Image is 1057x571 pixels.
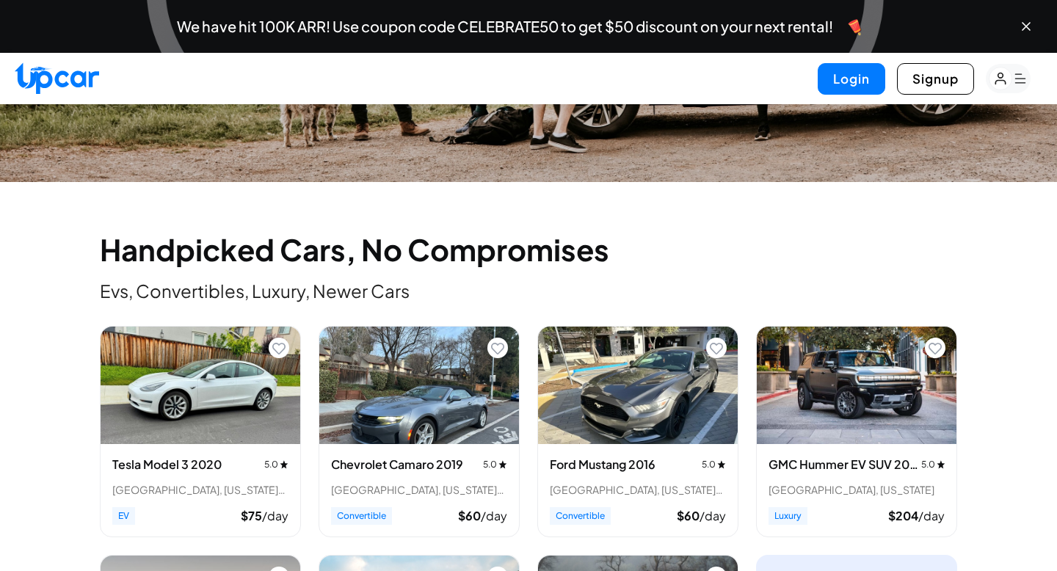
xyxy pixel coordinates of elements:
[769,482,945,497] div: [GEOGRAPHIC_DATA], [US_STATE]
[888,508,918,523] span: $ 204
[458,508,481,523] span: $ 60
[100,326,301,537] div: View details for Tesla Model 3 2020
[925,338,945,358] button: Add to favorites
[702,459,726,470] span: 5.0
[937,460,945,468] img: star
[319,326,520,537] div: View details for Chevrolet Camaro 2019
[538,327,738,444] img: Ford Mustang 2016
[112,456,222,473] h3: Tesla Model 3 2020
[677,508,700,523] span: $ 60
[331,482,507,497] div: [GEOGRAPHIC_DATA], [US_STATE] • 1 trips
[550,482,726,497] div: [GEOGRAPHIC_DATA], [US_STATE] • 3 trips
[100,235,957,264] h2: Handpicked Cars, No Compromises
[269,338,289,358] button: Add to favorites
[537,326,738,537] div: View details for Ford Mustang 2016
[177,19,833,34] span: We have hit 100K ARR! Use coupon code CELEBRATE50 to get $50 discount on your next rental!
[756,326,957,537] div: View details for GMC Hummer EV SUV 2024
[15,62,99,94] img: Upcar Logo
[280,460,288,468] img: star
[112,482,288,497] div: [GEOGRAPHIC_DATA], [US_STATE] • 11 trips
[769,507,807,525] span: Luxury
[918,508,945,523] span: /day
[818,63,885,95] button: Login
[757,327,956,444] img: GMC Hummer EV SUV 2024
[101,327,300,444] img: Tesla Model 3 2020
[897,63,974,95] button: Signup
[550,456,655,473] h3: Ford Mustang 2016
[241,508,262,523] span: $ 75
[112,507,135,525] span: EV
[498,460,507,468] img: star
[264,459,288,470] span: 5.0
[481,508,507,523] span: /day
[100,279,957,302] p: Evs, Convertibles, Luxury, Newer Cars
[319,327,519,444] img: Chevrolet Camaro 2019
[717,460,726,468] img: star
[331,507,392,525] span: Convertible
[921,459,945,470] span: 5.0
[487,338,508,358] button: Add to favorites
[331,456,463,473] h3: Chevrolet Camaro 2019
[1019,19,1034,34] button: Close banner
[706,338,727,358] button: Add to favorites
[262,508,288,523] span: /day
[550,507,611,525] span: Convertible
[769,456,921,473] h3: GMC Hummer EV SUV 2024
[483,459,507,470] span: 5.0
[700,508,726,523] span: /day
